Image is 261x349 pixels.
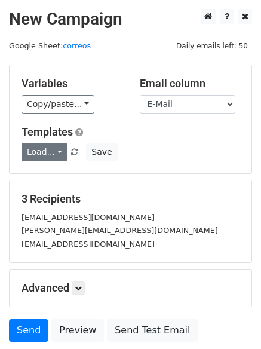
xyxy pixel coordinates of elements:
[22,95,94,114] a: Copy/paste...
[201,292,261,349] div: Widget de chat
[22,125,73,138] a: Templates
[22,192,239,206] h5: 3 Recipients
[22,143,67,161] a: Load...
[140,77,240,90] h5: Email column
[201,292,261,349] iframe: Chat Widget
[86,143,117,161] button: Save
[22,213,155,222] small: [EMAIL_ADDRESS][DOMAIN_NAME]
[22,240,155,249] small: [EMAIL_ADDRESS][DOMAIN_NAME]
[22,77,122,90] h5: Variables
[22,226,218,235] small: [PERSON_NAME][EMAIL_ADDRESS][DOMAIN_NAME]
[9,319,48,342] a: Send
[63,41,91,50] a: correos
[172,39,252,53] span: Daily emails left: 50
[9,41,91,50] small: Google Sheet:
[107,319,198,342] a: Send Test Email
[22,281,239,295] h5: Advanced
[9,9,252,29] h2: New Campaign
[51,319,104,342] a: Preview
[172,41,252,50] a: Daily emails left: 50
